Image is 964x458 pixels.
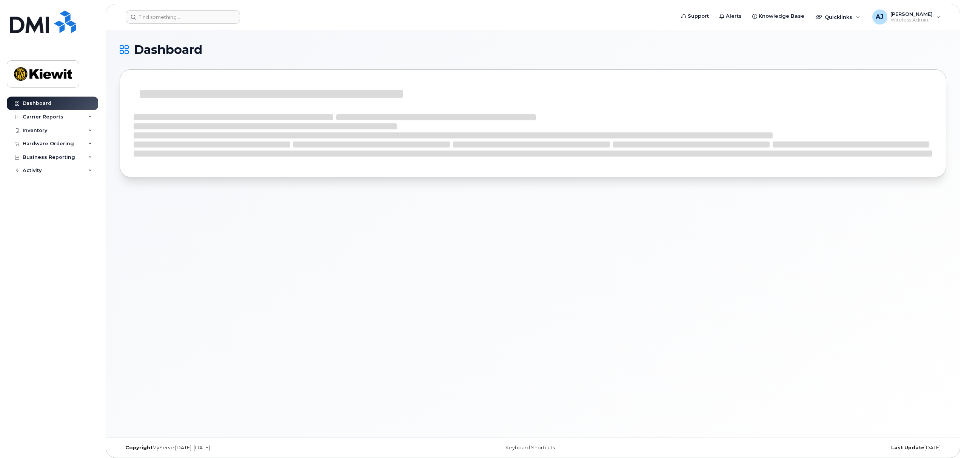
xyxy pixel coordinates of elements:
a: Keyboard Shortcuts [505,445,555,450]
strong: Last Update [891,445,924,450]
strong: Copyright [125,445,152,450]
div: [DATE] [671,445,946,451]
span: Dashboard [134,44,202,55]
div: MyServe [DATE]–[DATE] [120,445,395,451]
